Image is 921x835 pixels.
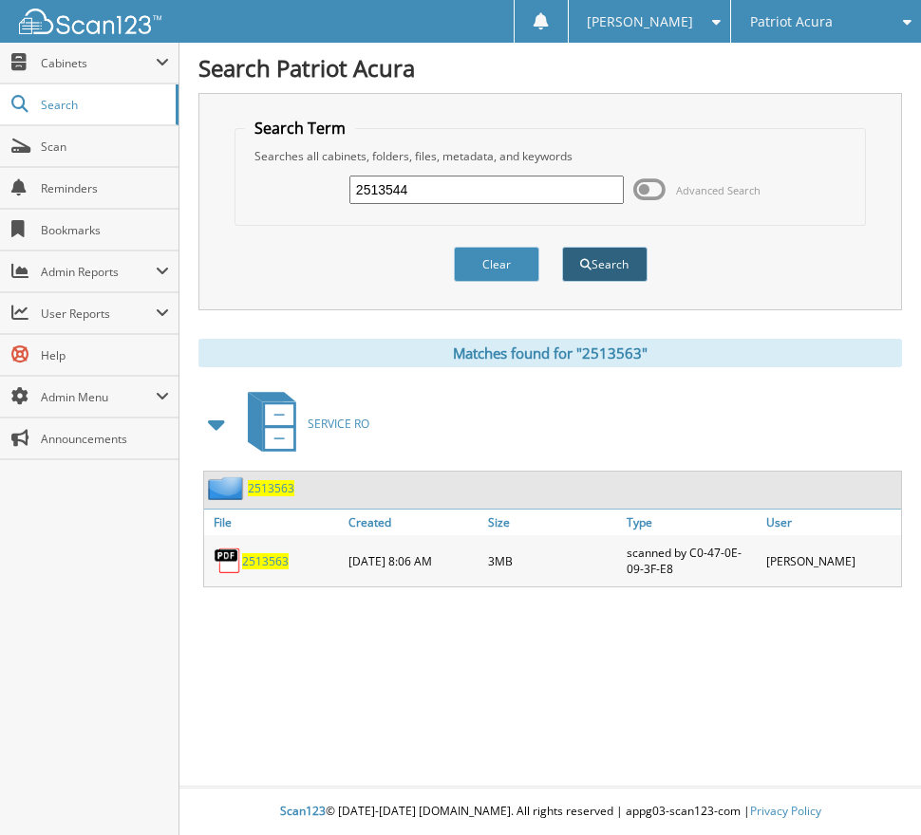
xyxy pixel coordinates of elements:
[41,55,156,71] span: Cabinets
[308,416,369,432] span: SERVICE RO
[198,339,902,367] div: Matches found for "2513563"
[41,264,156,280] span: Admin Reports
[483,540,623,582] div: 3MB
[248,480,294,496] a: 2513563
[562,247,648,282] button: Search
[41,389,156,405] span: Admin Menu
[761,540,901,582] div: [PERSON_NAME]
[41,180,169,196] span: Reminders
[750,16,833,28] span: Patriot Acura
[41,222,169,238] span: Bookmarks
[236,386,369,461] a: SERVICE RO
[245,148,855,164] div: Searches all cabinets, folders, files, metadata, and keywords
[204,510,344,535] a: File
[826,744,921,835] iframe: Chat Widget
[280,803,326,819] span: Scan123
[41,347,169,363] span: Help
[454,247,539,282] button: Clear
[622,540,761,582] div: scanned by C0-47-0E-09-3F-E8
[750,803,821,819] a: Privacy Policy
[208,476,248,500] img: folder2.png
[622,510,761,535] a: Type
[344,540,483,582] div: [DATE] 8:06 AM
[483,510,623,535] a: Size
[214,547,242,575] img: PDF.png
[245,118,355,139] legend: Search Term
[41,97,166,113] span: Search
[19,9,161,34] img: scan123-logo-white.svg
[676,183,761,197] span: Advanced Search
[41,139,169,155] span: Scan
[761,510,901,535] a: User
[242,553,289,569] a: 2513563
[198,52,902,83] h1: Search Patriot Acura
[344,510,483,535] a: Created
[41,431,169,447] span: Announcements
[41,306,156,322] span: User Reports
[179,789,921,835] div: © [DATE]-[DATE] [DOMAIN_NAME]. All rights reserved | appg03-scan123-com |
[587,16,693,28] span: [PERSON_NAME]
